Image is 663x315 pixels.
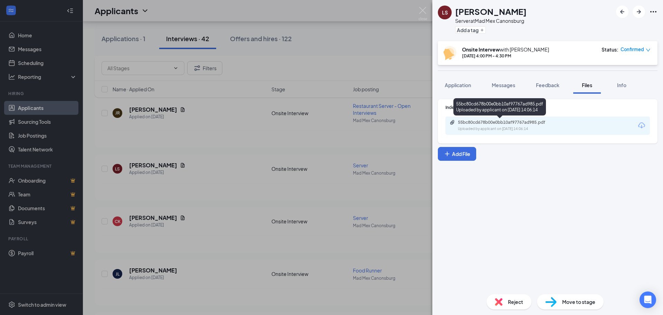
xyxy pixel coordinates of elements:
[508,298,523,306] span: Reject
[462,53,549,59] div: [DATE] 4:00 PM - 4:30 PM
[462,46,500,53] b: Onsite Intervew
[617,82,626,88] span: Info
[438,147,476,161] button: Add FilePlus
[633,6,645,18] button: ArrowRight
[602,46,618,53] div: Status :
[462,46,549,53] div: with [PERSON_NAME]
[621,46,644,53] span: Confirmed
[455,6,527,17] h1: [PERSON_NAME]
[445,104,650,110] div: Indeed Resume
[480,28,484,32] svg: Plus
[442,9,448,16] div: LS
[640,291,656,308] div: Open Intercom Messenger
[453,98,546,115] div: 55bc80cd678b00e0bb10af97767ad985.pdf Uploaded by applicant on [DATE] 14:06:14
[635,8,643,16] svg: ArrowRight
[458,126,561,132] div: Uploaded by applicant on [DATE] 14:06:14
[637,121,646,130] svg: Download
[562,298,595,306] span: Move to stage
[649,8,657,16] svg: Ellipses
[455,26,486,34] button: PlusAdd a tag
[458,120,555,125] div: 55bc80cd678b00e0bb10af97767ad985.pdf
[536,82,559,88] span: Feedback
[455,17,527,24] div: Server at Mad Mex Canonsburg
[450,120,561,132] a: Paperclip55bc80cd678b00e0bb10af97767ad985.pdfUploaded by applicant on [DATE] 14:06:14
[450,120,455,125] svg: Paperclip
[492,82,515,88] span: Messages
[618,8,626,16] svg: ArrowLeftNew
[444,150,451,157] svg: Plus
[445,82,471,88] span: Application
[616,6,628,18] button: ArrowLeftNew
[582,82,592,88] span: Files
[646,48,651,53] span: down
